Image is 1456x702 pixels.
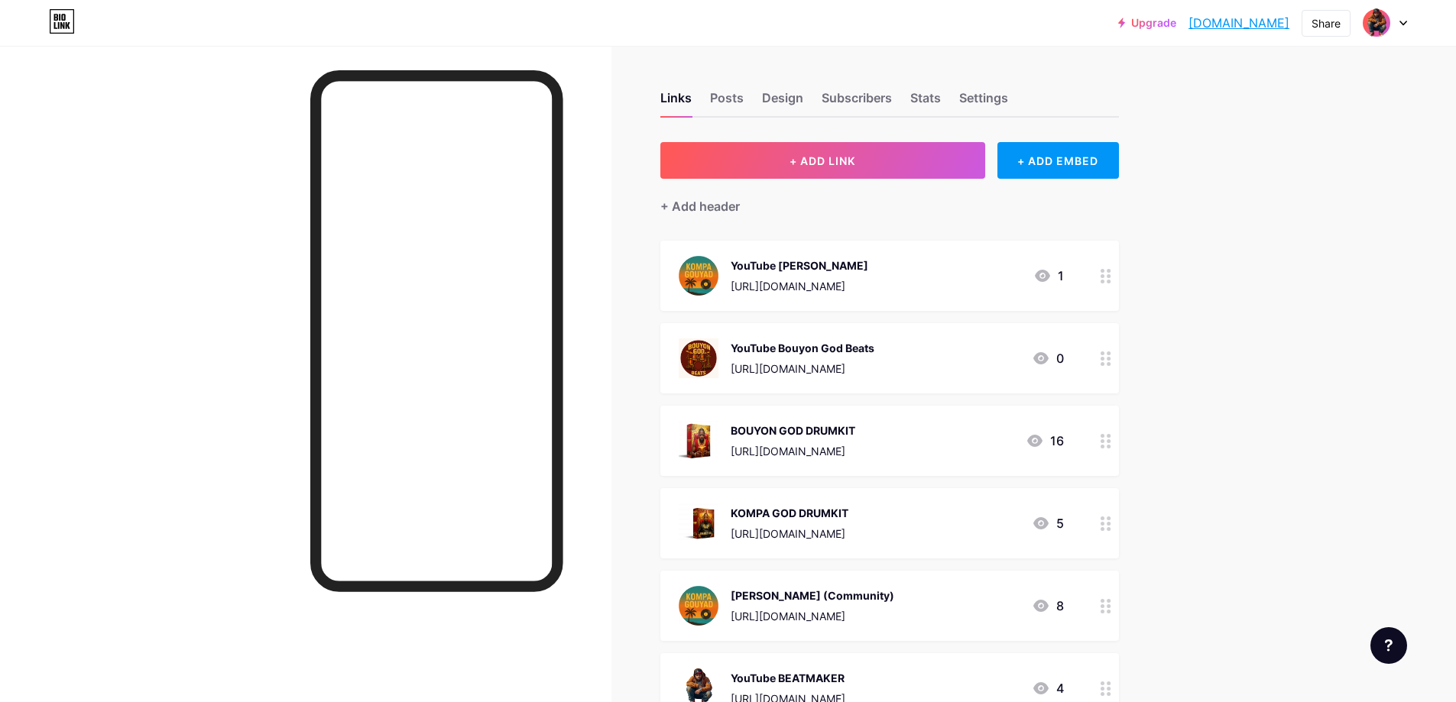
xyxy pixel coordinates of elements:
div: YouTube [PERSON_NAME] [731,257,868,273]
img: mandragon [1362,8,1391,37]
div: Design [762,89,803,116]
div: [URL][DOMAIN_NAME] [731,361,874,377]
div: + ADD EMBED [997,142,1119,179]
div: [URL][DOMAIN_NAME] [731,443,855,459]
div: 4 [1032,679,1064,697]
div: Stats [910,89,941,116]
div: BOUYON GOD DRUMKIT [731,422,855,438]
div: [URL][DOMAIN_NAME] [731,526,848,542]
div: 5 [1032,514,1064,532]
button: + ADD LINK [660,142,985,179]
a: Upgrade [1118,17,1176,29]
div: 0 [1032,349,1064,367]
img: KOMPA GOUYAD (Community) [679,586,718,626]
a: [DOMAIN_NAME] [1188,14,1289,32]
div: 8 [1032,597,1064,615]
div: YouTube Bouyon God Beats [731,340,874,356]
div: KOMPA GOD DRUMKIT [731,505,848,521]
div: 1 [1033,267,1064,285]
div: Posts [710,89,744,116]
div: 16 [1026,432,1064,450]
img: BOUYON GOD DRUMKIT [679,421,718,461]
div: YouTube BEATMAKER [731,670,845,686]
img: YouTube Bouyon God Beats [679,338,718,378]
img: YouTube KOMPA GOUYAD [679,256,718,296]
span: + ADD LINK [790,154,855,167]
div: + Add header [660,197,740,215]
div: Subscribers [822,89,892,116]
div: Links [660,89,692,116]
img: KOMPA GOD DRUMKIT [679,503,718,543]
div: Share [1312,15,1341,31]
div: Settings [959,89,1008,116]
div: [PERSON_NAME] (Community) [731,587,894,603]
div: [URL][DOMAIN_NAME] [731,278,868,294]
div: [URL][DOMAIN_NAME] [731,608,894,624]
